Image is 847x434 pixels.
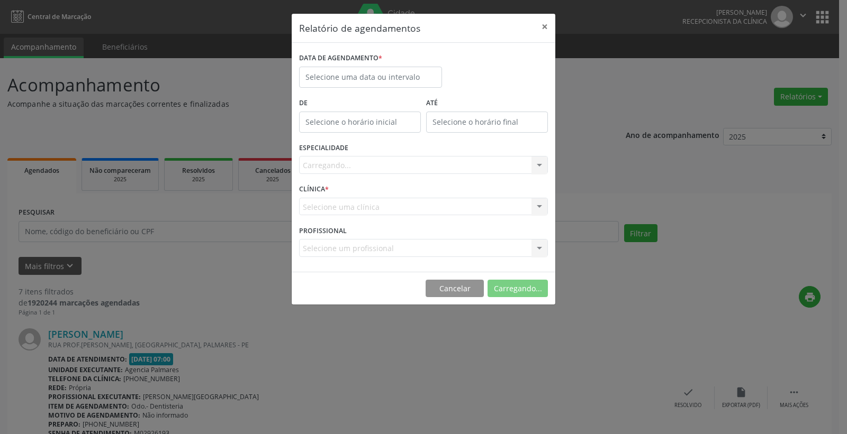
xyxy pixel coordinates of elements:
[299,140,348,156] label: ESPECIALIDADE
[426,95,548,112] label: ATÉ
[299,95,421,112] label: De
[299,21,420,35] h5: Relatório de agendamentos
[426,280,484,298] button: Cancelar
[299,112,421,133] input: Selecione o horário inicial
[299,223,347,239] label: PROFISSIONAL
[426,112,548,133] input: Selecione o horário final
[534,14,555,40] button: Close
[299,181,329,198] label: CLÍNICA
[299,50,382,67] label: DATA DE AGENDAMENTO
[299,67,442,88] input: Selecione uma data ou intervalo
[488,280,548,298] button: Carregando...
